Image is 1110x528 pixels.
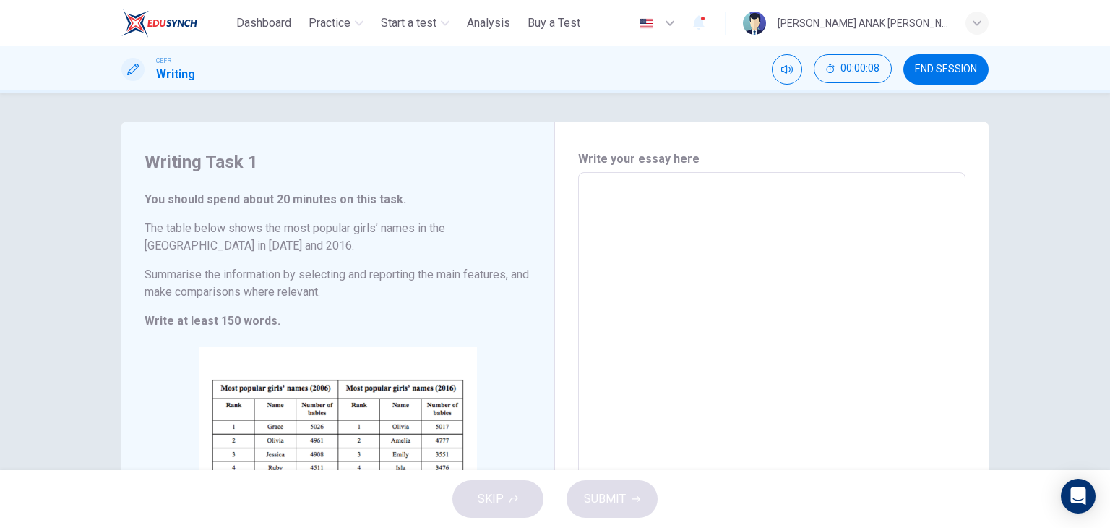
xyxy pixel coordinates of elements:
[814,54,892,85] div: Hide
[156,56,171,66] span: CEFR
[840,63,879,74] span: 00:00:08
[145,220,531,255] h6: The table below shows the most popular girls’ names in the [GEOGRAPHIC_DATA] in [DATE] and 2016.
[772,54,802,85] div: Mute
[461,10,516,36] button: Analysis
[145,266,531,301] h6: Summarise the information by selecting and reporting the main features, and make comparisons wher...
[814,54,892,83] button: 00:00:08
[903,54,989,85] button: END SESSION
[528,14,580,32] span: Buy a Test
[637,18,655,29] img: en
[303,10,369,36] button: Practice
[231,10,297,36] button: Dashboard
[915,64,977,75] span: END SESSION
[467,14,510,32] span: Analysis
[145,191,531,208] h6: You should spend about 20 minutes on this task.
[1061,479,1096,514] div: Open Intercom Messenger
[145,314,280,328] strong: Write at least 150 words.
[156,66,195,83] h1: Writing
[121,9,231,38] a: ELTC logo
[522,10,586,36] button: Buy a Test
[121,9,197,38] img: ELTC logo
[778,14,948,32] div: [PERSON_NAME] ANAK [PERSON_NAME]
[381,14,436,32] span: Start a test
[375,10,455,36] button: Start a test
[578,150,965,168] h6: Write your essay here
[743,12,766,35] img: Profile picture
[309,14,350,32] span: Practice
[145,150,531,174] h4: Writing Task 1
[236,14,291,32] span: Dashboard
